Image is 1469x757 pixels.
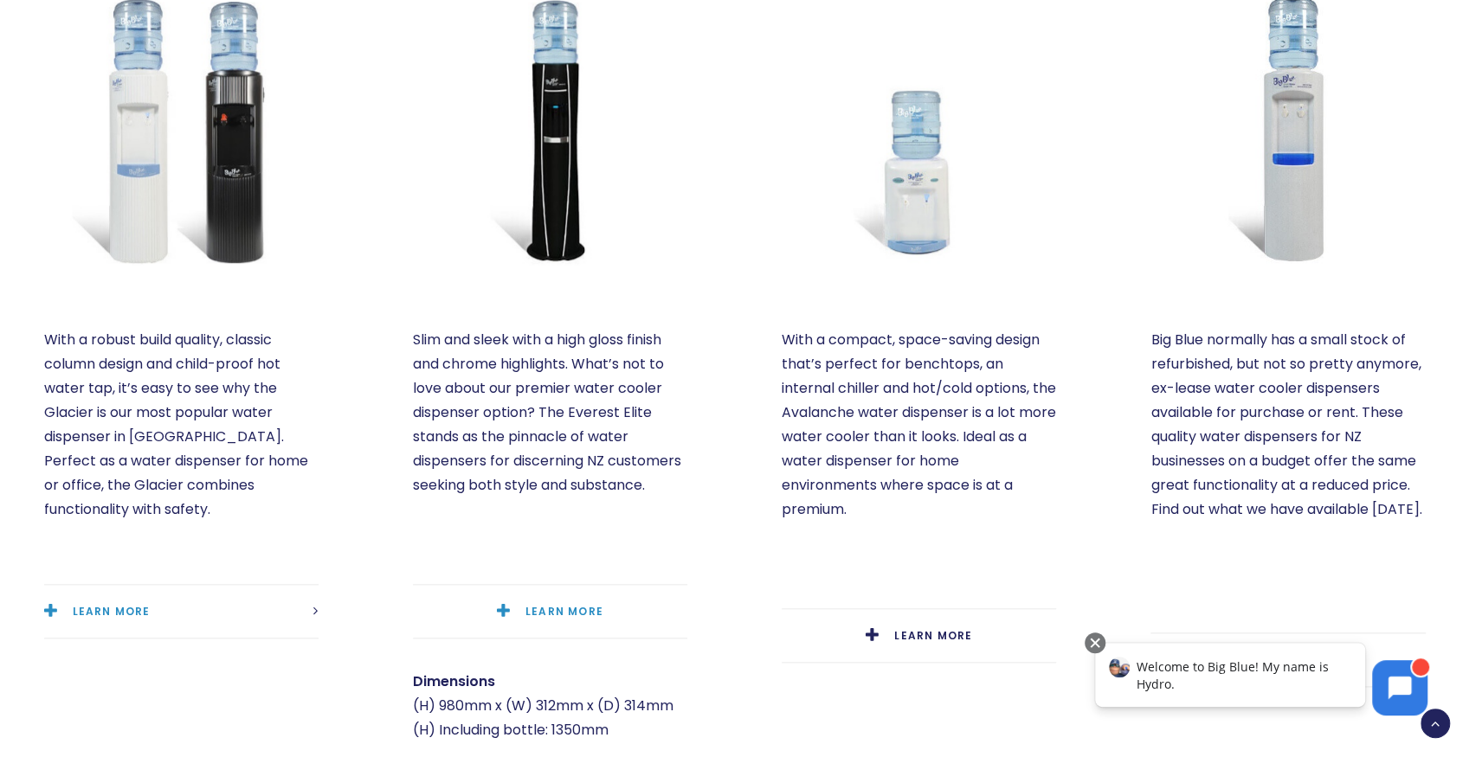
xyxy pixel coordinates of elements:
p: Slim and sleek with a high gloss finish and chrome highlights. What’s not to love about our premi... [413,328,687,497]
p: With a robust build quality, classic column design and child-proof hot water tap, it’s easy to se... [44,328,319,522]
p: With a compact, space-saving design that’s perfect for benchtops, an internal chiller and hot/col... [782,328,1056,522]
p: Big Blue normally has a small stock of refurbished, but not so pretty anymore, ex-lease water coo... [1150,328,1425,522]
span: LEARN MORE [894,628,972,643]
p: (H) 980mm x (W) 312mm x (D) 314mm (H) Including bottle: 1350mm [413,670,687,742]
a: LEARN MORE [44,585,319,638]
a: LEARN MORE [413,585,687,638]
span: LEARN MORE [73,604,151,619]
strong: Dimensions [413,671,495,691]
a: LEARN MORE [782,609,1056,662]
iframe: Chatbot [1077,629,1445,733]
span: LEARN MORE [525,604,603,619]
